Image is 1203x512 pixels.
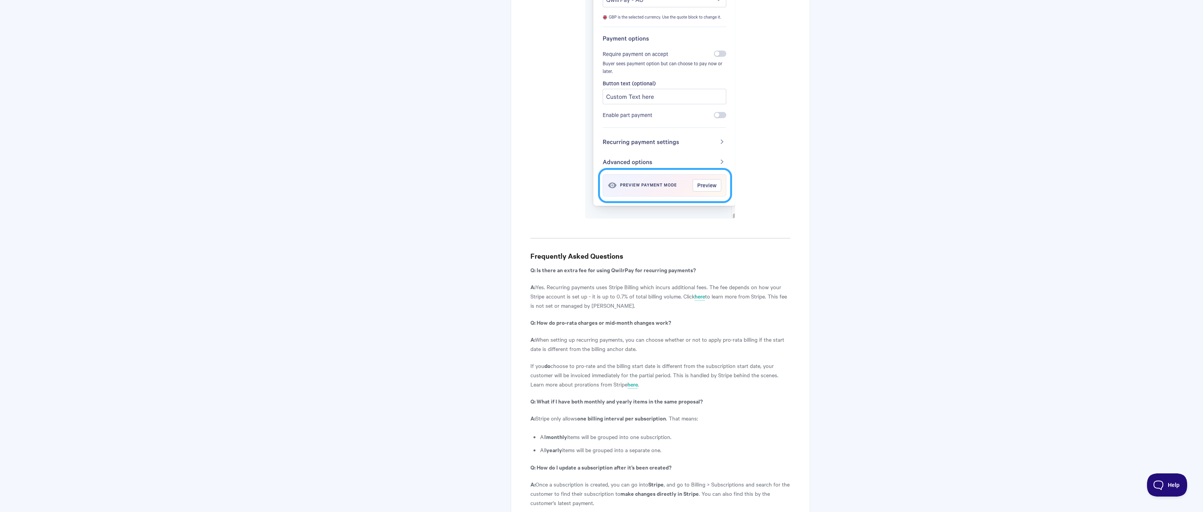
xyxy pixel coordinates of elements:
[530,335,535,343] b: A:
[530,480,535,488] b: A:
[540,445,790,454] li: All items will be grouped into a separate one.
[530,414,535,422] b: A:
[546,446,562,454] strong: yearly
[648,480,664,488] strong: Stripe
[530,480,790,507] p: Once a subscription is created, you can go into , and go to Billing > Subscriptions and search fo...
[627,380,638,389] a: here
[577,414,666,422] strong: one billing interval per subscription
[530,283,535,291] b: A:
[620,489,699,497] strong: make changes directly in Stripe
[1147,473,1188,497] iframe: Toggle Customer Support
[530,463,671,471] strong: Q: How do I update a subscription after it’s been created?
[530,266,696,274] strong: Q: Is there an extra fee for using QwilrPay for recurring payments?
[530,318,671,326] strong: Q: How do pro-rata charges or mid-month changes work?
[530,282,790,310] p: Yes. Recurring payments uses Stripe Billing which incurs additional fees. The fee depends on how ...
[695,292,705,301] a: here
[530,251,790,261] h3: Frequently Asked Questions
[530,361,790,389] p: If you choose to pro-rate and the billing start date is different from the subscription start dat...
[530,335,790,353] p: When setting up recurring payments, you can choose whether or not to apply pro-rata billing if th...
[546,432,567,441] strong: monthly
[544,361,551,370] strong: do
[530,414,790,423] p: Stripe only allows . That means:
[530,397,703,405] strong: Q: What if I have both monthly and yearly items in the same proposal?
[540,432,790,441] li: All items will be grouped into one subscription.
